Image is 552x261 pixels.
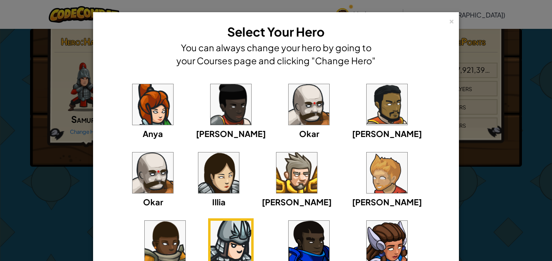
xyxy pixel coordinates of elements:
[174,23,378,41] h3: Select Your Hero
[198,152,239,193] img: portrait.png
[133,84,173,125] img: portrait.png
[143,197,163,207] span: Okar
[211,84,251,125] img: portrait.png
[196,128,266,139] span: [PERSON_NAME]
[143,128,163,139] span: Anya
[262,197,332,207] span: [PERSON_NAME]
[174,41,378,67] h4: You can always change your hero by going to your Courses page and clicking "Change Hero"
[352,128,422,139] span: [PERSON_NAME]
[133,152,173,193] img: portrait.png
[299,128,319,139] span: Okar
[367,152,407,193] img: portrait.png
[352,197,422,207] span: [PERSON_NAME]
[212,197,226,207] span: Illia
[367,84,407,125] img: portrait.png
[449,16,454,24] div: ×
[276,152,317,193] img: portrait.png
[289,84,329,125] img: portrait.png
